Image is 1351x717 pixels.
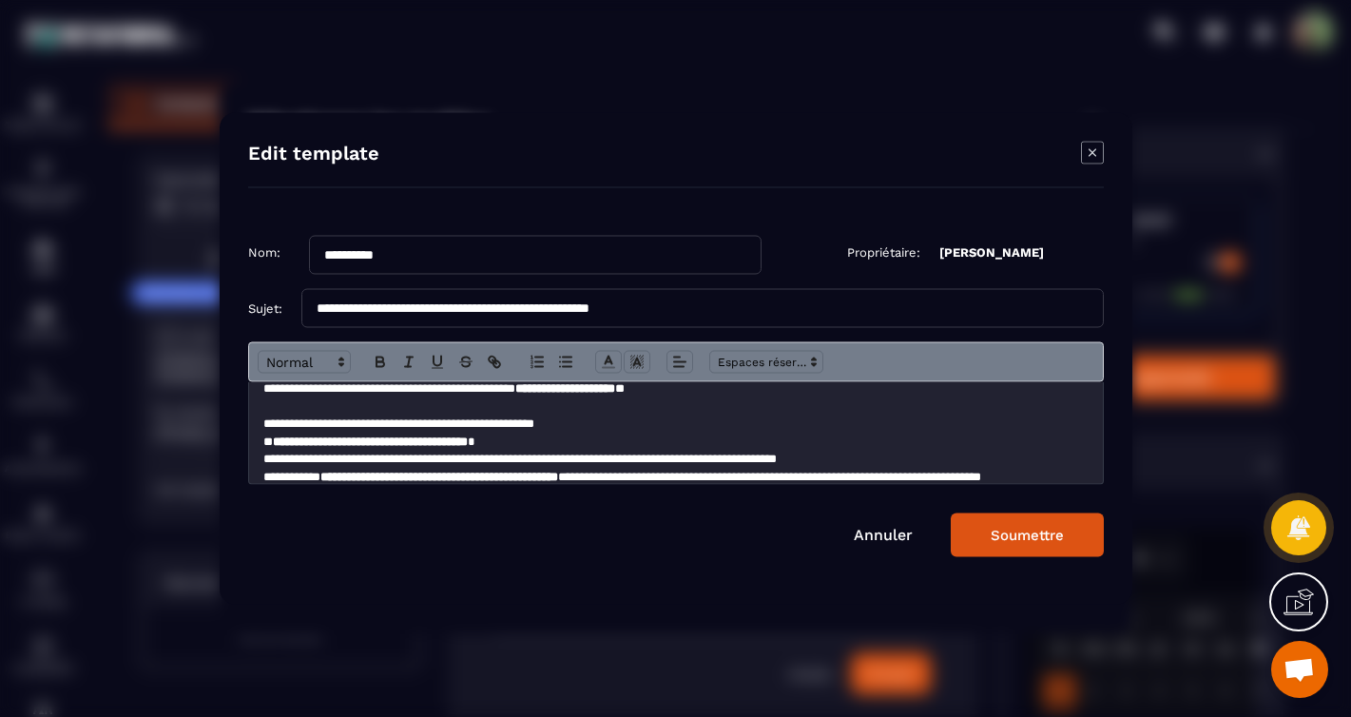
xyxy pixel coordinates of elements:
[1271,641,1328,698] a: Ouvrir le chat
[248,301,282,316] p: Sujet:
[951,514,1104,557] button: Soumettre
[854,526,913,544] a: Annuler
[248,245,280,260] p: Nom:
[248,142,379,168] h4: Edit template
[939,245,1044,260] p: [PERSON_NAME]
[991,527,1064,544] div: Soumettre
[847,245,920,260] p: Propriétaire:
